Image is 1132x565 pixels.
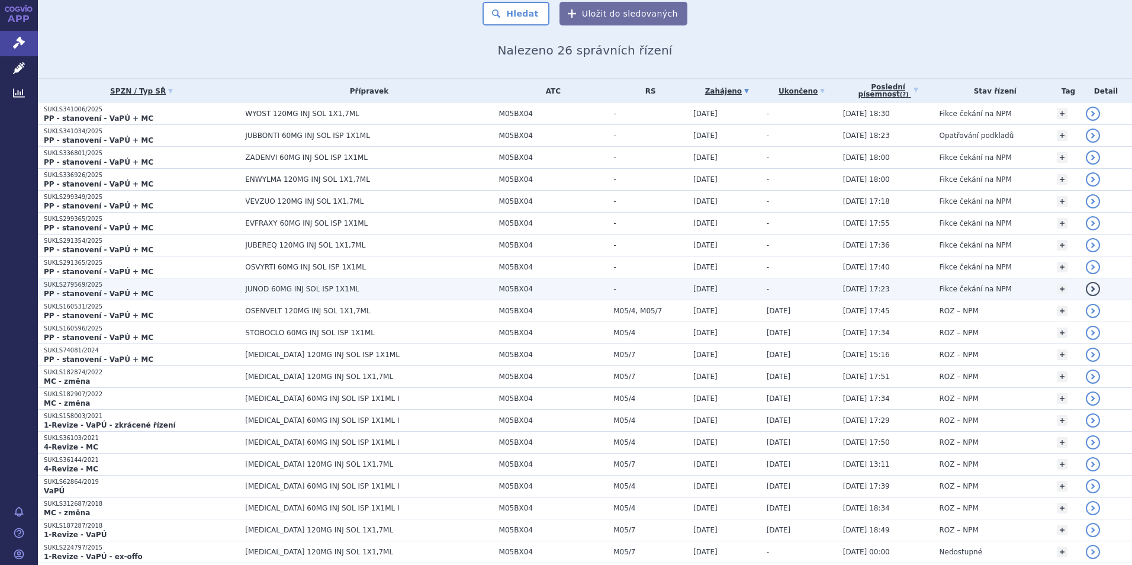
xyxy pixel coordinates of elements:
[767,394,791,403] span: [DATE]
[1057,393,1067,404] a: +
[499,307,608,315] span: M05BX04
[613,460,687,468] span: M05/7
[1086,348,1100,362] a: detail
[693,504,718,512] span: [DATE]
[1086,150,1100,165] a: detail
[499,373,608,381] span: M05BX04
[1057,349,1067,360] a: +
[1057,437,1067,448] a: +
[767,329,791,337] span: [DATE]
[245,285,493,293] span: JUNOD 60MG INJ SOL ISP 1X1ML
[1086,413,1100,428] a: detail
[1086,260,1100,274] a: detail
[1086,129,1100,143] a: detail
[693,285,718,293] span: [DATE]
[499,482,608,490] span: M05BX04
[940,197,1012,206] span: Fikce čekání na NPM
[44,333,153,342] strong: PP - stanovení - VaPÚ + MC
[940,175,1012,184] span: Fikce čekání na NPM
[767,131,769,140] span: -
[767,263,769,271] span: -
[499,548,608,556] span: M05BX04
[607,79,687,103] th: RS
[1086,326,1100,340] a: detail
[940,504,979,512] span: ROZ – NPM
[245,373,493,381] span: [MEDICAL_DATA] 120MG INJ SOL 1X1,7ML
[44,215,239,223] p: SUKLS299365/2025
[44,390,239,399] p: SUKLS182907/2022
[843,175,890,184] span: [DATE] 18:00
[245,110,493,118] span: WYOST 120MG INJ SOL 1X1,7ML
[693,219,718,227] span: [DATE]
[767,548,769,556] span: -
[239,79,493,103] th: Přípravek
[613,285,687,293] span: -
[499,219,608,227] span: M05BX04
[44,346,239,355] p: SUKLS74081/2024
[44,114,153,123] strong: PP - stanovení - VaPÚ + MC
[245,526,493,534] span: [MEDICAL_DATA] 120MG INJ SOL 1X1,7ML
[44,399,90,407] strong: MC - změna
[767,175,769,184] span: -
[44,83,239,99] a: SPZN / Typ SŘ
[1086,238,1100,252] a: detail
[940,394,979,403] span: ROZ – NPM
[499,241,608,249] span: M05BX04
[693,482,718,490] span: [DATE]
[499,153,608,162] span: M05BX04
[940,263,1012,271] span: Fikce čekání na NPM
[693,548,718,556] span: [DATE]
[940,460,979,468] span: ROZ – NPM
[44,149,239,158] p: SUKLS336801/2025
[843,131,890,140] span: [DATE] 18:23
[940,329,979,337] span: ROZ – NPM
[843,416,890,425] span: [DATE] 17:29
[767,416,791,425] span: [DATE]
[843,526,890,534] span: [DATE] 18:49
[44,368,239,377] p: SUKLS182874/2022
[613,329,687,337] span: M05/4
[44,325,239,333] p: SUKLS160596/2025
[245,175,493,184] span: ENWYLMA 120MG INJ SOL 1X1,7ML
[693,307,718,315] span: [DATE]
[245,219,493,227] span: EVFRAXY 60MG INJ SOL ISP 1X1ML
[493,79,608,103] th: ATC
[693,83,761,99] a: Zahájeno
[1057,328,1067,338] a: +
[940,285,1012,293] span: Fikce čekání na NPM
[934,79,1051,103] th: Stav řízení
[940,438,979,447] span: ROZ – NPM
[44,544,239,552] p: SUKLS224797/2015
[767,504,791,512] span: [DATE]
[44,259,239,267] p: SUKLS291365/2025
[767,241,769,249] span: -
[940,482,979,490] span: ROZ – NPM
[245,197,493,206] span: VEVZUO 120MG INJ SOL 1X1,7ML
[767,153,769,162] span: -
[900,91,909,98] abbr: (?)
[1086,435,1100,450] a: detail
[499,131,608,140] span: M05BX04
[44,237,239,245] p: SUKLS291354/2025
[245,153,493,162] span: ZADENVI 60MG INJ SOL ISP 1X1ML
[1086,172,1100,187] a: detail
[44,465,98,473] strong: 4-Revize - MC
[693,175,718,184] span: [DATE]
[693,329,718,337] span: [DATE]
[245,460,493,468] span: [MEDICAL_DATA] 120MG INJ SOL 1X1,7ML
[843,219,890,227] span: [DATE] 17:55
[44,290,153,298] strong: PP - stanovení - VaPÚ + MC
[44,136,153,145] strong: PP - stanovení - VaPÚ + MC
[1086,216,1100,230] a: detail
[1057,152,1067,163] a: +
[245,131,493,140] span: JUBBONTI 60MG INJ SOL ISP 1X1ML
[843,329,890,337] span: [DATE] 17:34
[1057,415,1067,426] a: +
[1086,391,1100,406] a: detail
[245,329,493,337] span: STOBOCLO 60MG INJ SOL ISP 1X1ML
[843,460,890,468] span: [DATE] 13:11
[1057,525,1067,535] a: +
[44,531,107,539] strong: 1-Revize - VaPÚ
[559,2,687,25] button: Uložit do sledovaných
[613,307,687,315] span: M05/4, M05/7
